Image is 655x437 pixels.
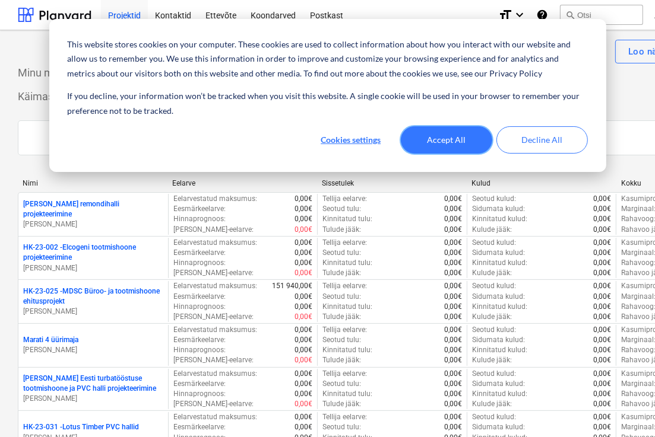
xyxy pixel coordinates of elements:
[472,312,512,322] p: Kulude jääk :
[173,325,257,335] p: Eelarvestatud maksumus :
[322,312,361,322] p: Tulude jääk :
[472,238,516,248] p: Seotud kulud :
[322,325,367,335] p: Tellija eelarve :
[512,8,527,22] i: keyboard_arrow_down
[295,204,312,214] p: 0,00€
[272,281,312,291] p: 151 940,00€
[593,292,611,302] p: 0,00€
[444,312,462,322] p: 0,00€
[23,243,163,263] p: HK-23-002 - Elcogeni tootmishoone projekteerimine
[444,325,462,335] p: 0,00€
[472,225,512,235] p: Kulude jääk :
[295,214,312,224] p: 0,00€
[23,335,78,345] p: Marati 4 üürimaja
[472,281,516,291] p: Seotud kulud :
[322,258,372,268] p: Kinnitatud tulu :
[295,369,312,379] p: 0,00€
[173,302,226,312] p: Hinnaprognoos :
[472,302,527,312] p: Kinnitatud kulud :
[472,325,516,335] p: Seotud kulud :
[23,286,163,307] p: HK-23-025 - MDSC Büroo- ja tootmishoone ehitusprojekt
[444,194,462,204] p: 0,00€
[172,179,312,187] div: Eelarve
[173,292,226,302] p: Eesmärkeelarve :
[444,345,462,355] p: 0,00€
[295,345,312,355] p: 0,00€
[23,374,163,394] p: [PERSON_NAME] Eesti turbatööstuse tootmishoone ja PVC halli projekteerimine
[23,243,163,273] div: HK-23-002 -Elcogeni tootmishoone projekteerimine[PERSON_NAME]
[173,281,257,291] p: Eelarvestatud maksumus :
[295,412,312,422] p: 0,00€
[472,214,527,224] p: Kinnitatud kulud :
[173,268,254,278] p: [PERSON_NAME]-eelarve :
[295,389,312,399] p: 0,00€
[444,379,462,389] p: 0,00€
[23,345,163,355] p: [PERSON_NAME]
[472,355,512,365] p: Kulude jääk :
[472,422,525,432] p: Sidumata kulud :
[593,422,611,432] p: 0,00€
[444,214,462,224] p: 0,00€
[322,389,372,399] p: Kinnitatud tulu :
[173,389,226,399] p: Hinnaprognoos :
[173,399,254,409] p: [PERSON_NAME]-eelarve :
[295,248,312,258] p: 0,00€
[173,345,226,355] p: Hinnaprognoos :
[444,412,462,422] p: 0,00€
[593,248,611,258] p: 0,00€
[295,355,312,365] p: 0,00€
[295,258,312,268] p: 0,00€
[593,369,611,379] p: 0,00€
[593,281,611,291] p: 0,00€
[173,379,226,389] p: Eesmärkeelarve :
[536,8,548,22] i: Abikeskus
[322,292,361,302] p: Seotud tulu :
[322,281,367,291] p: Tellija eelarve :
[593,194,611,204] p: 0,00€
[322,422,361,432] p: Seotud tulu :
[173,312,254,322] p: [PERSON_NAME]-eelarve :
[295,194,312,204] p: 0,00€
[593,412,611,422] p: 0,00€
[444,422,462,432] p: 0,00€
[322,412,367,422] p: Tellija eelarve :
[295,399,312,409] p: 0,00€
[472,399,512,409] p: Kulude jääk :
[472,379,525,389] p: Sidumata kulud :
[444,389,462,399] p: 0,00€
[322,225,361,235] p: Tulude jääk :
[173,194,257,204] p: Eelarvestatud maksumus :
[444,369,462,379] p: 0,00€
[23,263,163,273] p: [PERSON_NAME]
[23,199,163,219] p: [PERSON_NAME] remondihalli projekteerimine
[173,412,257,422] p: Eelarvestatud maksumus :
[444,399,462,409] p: 0,00€
[593,389,611,399] p: 0,00€
[49,19,606,172] div: Cookie banner
[472,204,525,214] p: Sidumata kulud :
[444,292,462,302] p: 0,00€
[472,369,516,379] p: Seotud kulud :
[23,179,163,187] div: Nimi
[67,37,587,81] p: This website stores cookies on your computer. These cookies are used to collect information about...
[322,194,367,204] p: Tellija eelarve :
[593,355,611,365] p: 0,00€
[295,379,312,389] p: 0,00€
[593,335,611,345] p: 0,00€
[173,248,226,258] p: Eesmärkeelarve :
[593,238,611,248] p: 0,00€
[472,194,516,204] p: Seotud kulud :
[472,248,525,258] p: Sidumata kulud :
[295,238,312,248] p: 0,00€
[472,179,612,187] div: Kulud
[23,199,163,229] div: [PERSON_NAME] remondihalli projekteerimine[PERSON_NAME]
[173,214,226,224] p: Hinnaprognoos :
[444,258,462,268] p: 0,00€
[472,345,527,355] p: Kinnitatud kulud :
[444,248,462,258] p: 0,00€
[322,345,372,355] p: Kinnitatud tulu :
[593,399,611,409] p: 0,00€
[23,394,163,404] p: [PERSON_NAME]
[322,355,361,365] p: Tulude jääk :
[498,8,512,22] i: format_size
